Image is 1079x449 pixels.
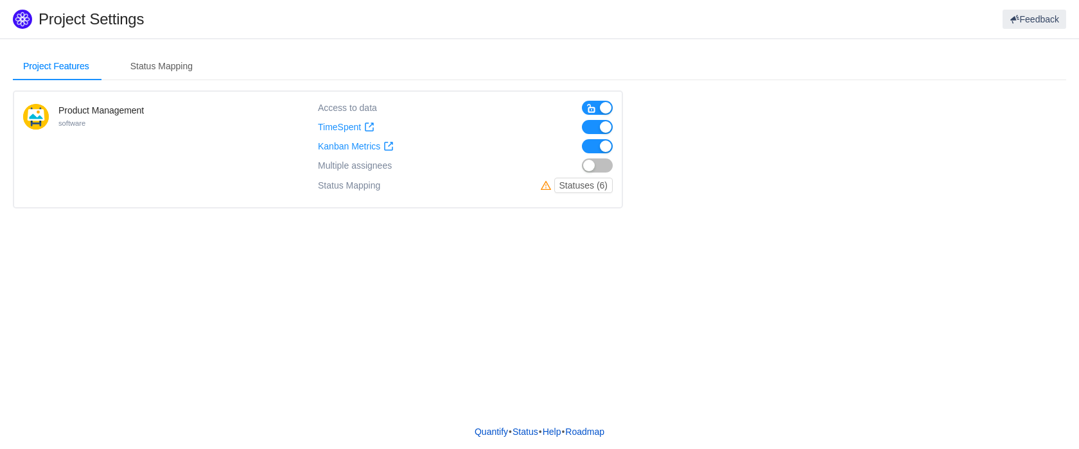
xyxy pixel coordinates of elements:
span: TimeSpent [318,122,361,133]
span: Kanban Metrics [318,141,380,152]
img: Quantify [13,10,32,29]
span: • [539,427,542,437]
a: Help [542,422,562,441]
a: Quantify [474,422,509,441]
a: Status [512,422,539,441]
a: Roadmap [565,422,605,441]
button: Statuses (6) [554,178,613,193]
div: Status Mapping [318,178,380,193]
small: software [58,119,85,127]
h4: Product Management [58,104,144,117]
button: Feedback [1003,10,1066,29]
a: Kanban Metrics [318,141,394,152]
span: • [509,427,512,437]
span: Multiple assignees [318,160,392,171]
a: TimeSpent [318,122,374,133]
div: Project Features [13,52,100,81]
span: • [561,427,565,437]
div: Access to data [318,101,377,115]
h1: Project Settings [39,10,645,29]
div: Status Mapping [120,52,203,81]
img: 10493 [23,104,49,130]
i: icon: warning [541,180,554,191]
